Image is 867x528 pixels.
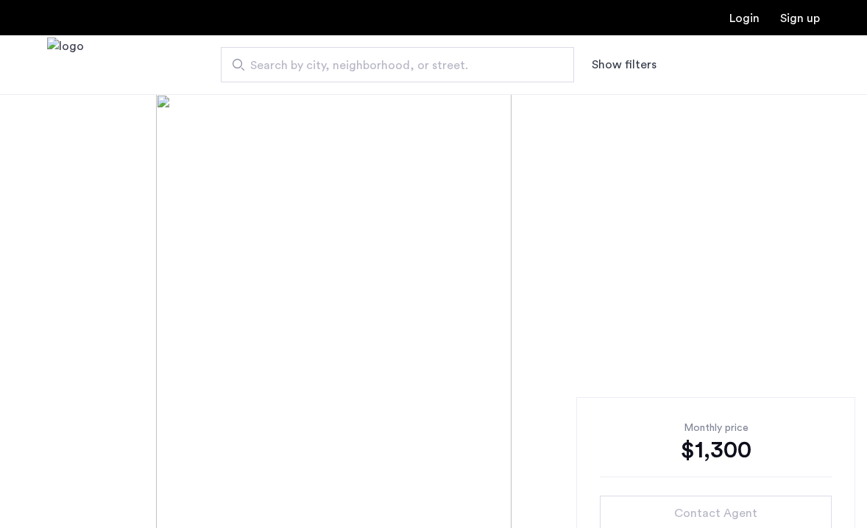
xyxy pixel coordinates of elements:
[592,56,657,74] button: Show or hide filters
[47,38,84,93] img: logo
[600,421,832,435] div: Monthly price
[47,38,84,93] a: Cazamio Logo
[729,13,760,24] a: Login
[221,47,574,82] input: Apartment Search
[780,13,820,24] a: Registration
[250,57,533,74] span: Search by city, neighborhood, or street.
[674,504,757,522] span: Contact Agent
[600,435,832,465] div: $1,300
